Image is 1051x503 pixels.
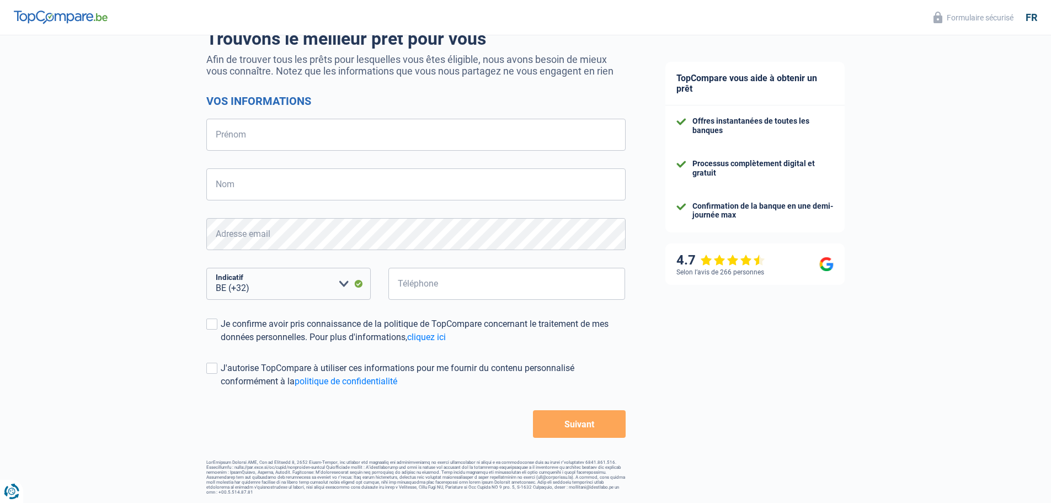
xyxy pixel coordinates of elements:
[221,362,626,388] div: J'autorise TopCompare à utiliser ces informations pour me fournir du contenu personnalisé conform...
[692,202,834,220] div: Confirmation de la banque en une demi-journée max
[206,94,626,108] h2: Vos informations
[221,317,626,344] div: Je confirme avoir pris connaissance de la politique de TopCompare concernant le traitement de mes...
[676,268,764,276] div: Selon l’avis de 266 personnes
[692,117,834,135] div: Offres instantanées de toutes les banques
[206,460,626,495] footer: LorEmipsum Dolorsi AME, Con ad Elitsedd 8, 2652 Eiusm-Tempor, inc utlabor etd magnaaliq eni admin...
[1026,12,1037,24] div: fr
[927,8,1020,27] button: Formulaire sécurisé
[692,159,834,178] div: Processus complètement digital et gratuit
[206,54,626,77] p: Afin de trouver tous les prêts pour lesquelles vous êtes éligible, nous avons besoin de mieux vou...
[533,410,625,438] button: Suivant
[665,62,845,105] div: TopCompare vous aide à obtenir un prêt
[407,332,446,342] a: cliquez ici
[388,268,626,300] input: 401020304
[676,252,765,268] div: 4.7
[206,28,626,49] h1: Trouvons le meilleur prêt pour vous
[295,376,397,386] a: politique de confidentialité
[14,10,108,24] img: TopCompare Logo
